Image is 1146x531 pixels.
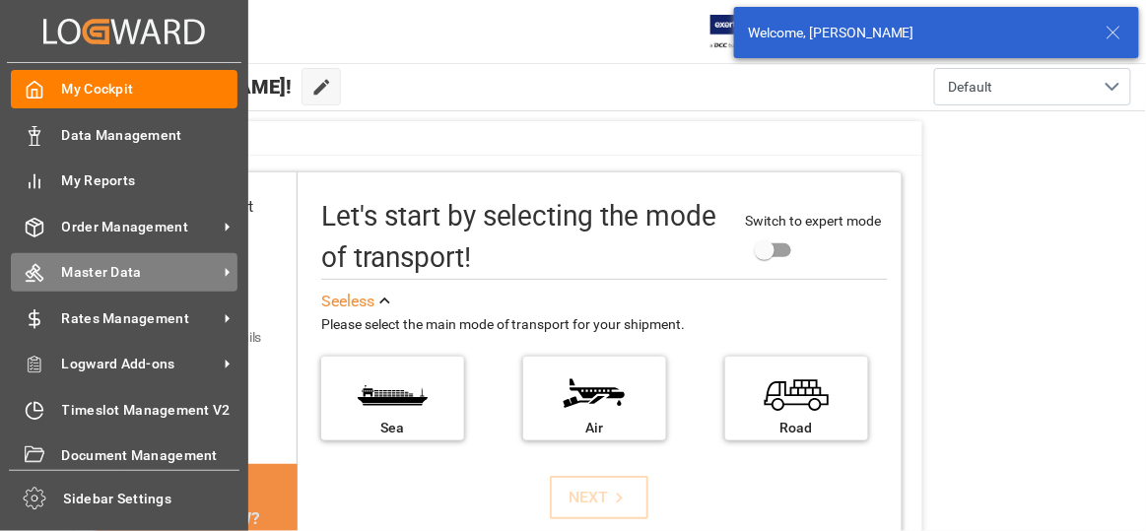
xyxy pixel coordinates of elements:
span: Logward Add-ons [62,354,218,374]
span: Document Management [62,445,238,466]
span: Timeslot Management V2 [62,400,238,421]
div: NEXT [570,486,630,509]
span: Default [949,77,993,98]
span: My Cockpit [62,79,238,100]
span: My Reports [62,170,238,191]
div: See less [321,290,374,313]
a: Timeslot Management V2 [11,390,237,429]
a: My Reports [11,162,237,200]
div: Welcome, [PERSON_NAME] [748,23,1087,43]
span: Master Data [62,262,218,283]
span: Rates Management [62,308,218,329]
a: Document Management [11,436,237,475]
button: open menu [934,68,1131,105]
div: Road [735,418,858,438]
span: Sidebar Settings [64,489,240,509]
span: Data Management [62,125,238,146]
div: Sea [331,418,454,438]
a: Data Management [11,115,237,154]
div: Air [533,418,656,438]
span: Order Management [62,217,218,237]
button: NEXT [550,476,648,519]
div: Let's start by selecting the mode of transport! [321,196,726,279]
div: Add shipping details [139,327,262,348]
a: My Cockpit [11,70,237,108]
img: Exertis%20JAM%20-%20Email%20Logo.jpg_1722504956.jpg [710,15,778,49]
div: Please select the main mode of transport for your shipment. [321,313,888,337]
span: Switch to expert mode [746,213,882,229]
